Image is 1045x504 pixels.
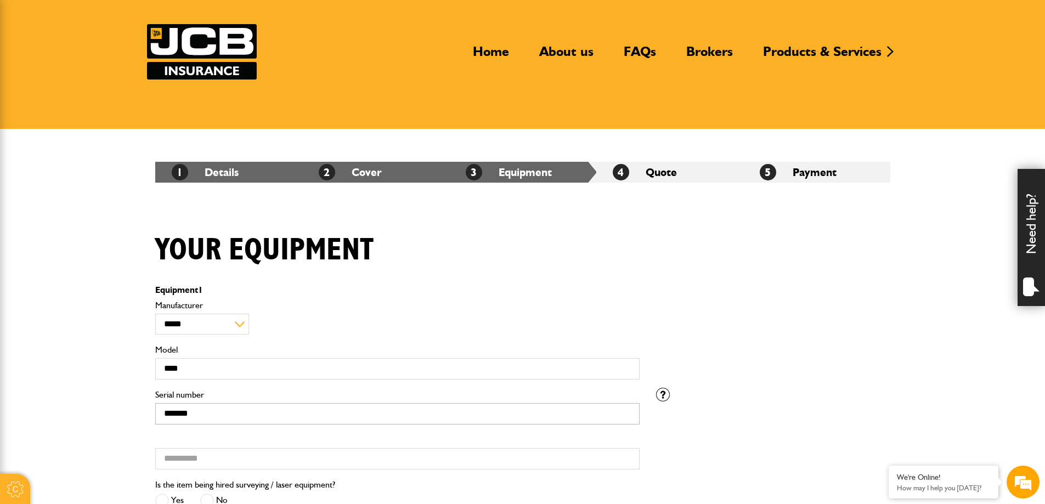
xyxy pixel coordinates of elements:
a: JCB Insurance Services [147,24,257,80]
textarea: Type your message and hit 'Enter' [14,199,200,329]
span: 1 [198,285,203,295]
img: d_20077148190_company_1631870298795_20077148190 [19,61,46,76]
span: 3 [466,164,482,180]
div: We're Online! [897,473,990,482]
a: 1Details [172,166,239,179]
span: 1 [172,164,188,180]
label: Manufacturer [155,301,640,310]
h1: Your equipment [155,232,374,269]
p: Equipment [155,286,640,295]
input: Enter your last name [14,101,200,126]
label: Is the item being hired surveying / laser equipment? [155,480,335,489]
input: Enter your email address [14,134,200,158]
div: Need help? [1018,169,1045,306]
a: Products & Services [755,43,890,69]
a: FAQs [615,43,664,69]
li: Payment [743,162,890,183]
a: About us [531,43,602,69]
a: Home [465,43,517,69]
a: 2Cover [319,166,382,179]
label: Model [155,346,640,354]
span: 2 [319,164,335,180]
div: Minimize live chat window [180,5,206,32]
a: Brokers [678,43,741,69]
span: 5 [760,164,776,180]
li: Equipment [449,162,596,183]
div: Chat with us now [57,61,184,76]
input: Enter your phone number [14,166,200,190]
span: 4 [613,164,629,180]
label: Serial number [155,390,640,399]
p: How may I help you today? [897,484,990,492]
li: Quote [596,162,743,183]
img: JCB Insurance Services logo [147,24,257,80]
em: Start Chat [149,338,199,353]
